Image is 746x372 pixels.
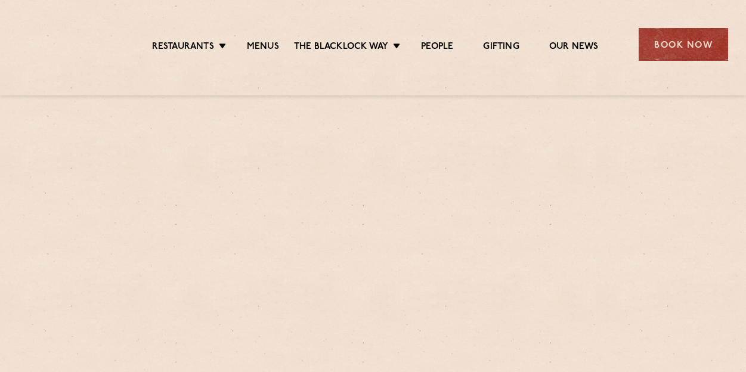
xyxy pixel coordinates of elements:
div: Book Now [639,28,728,61]
a: Gifting [483,41,519,54]
a: The Blacklock Way [294,41,388,54]
a: People [421,41,453,54]
a: Restaurants [152,41,214,54]
img: svg%3E [18,11,117,77]
a: Our News [549,41,599,54]
a: Menus [247,41,279,54]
